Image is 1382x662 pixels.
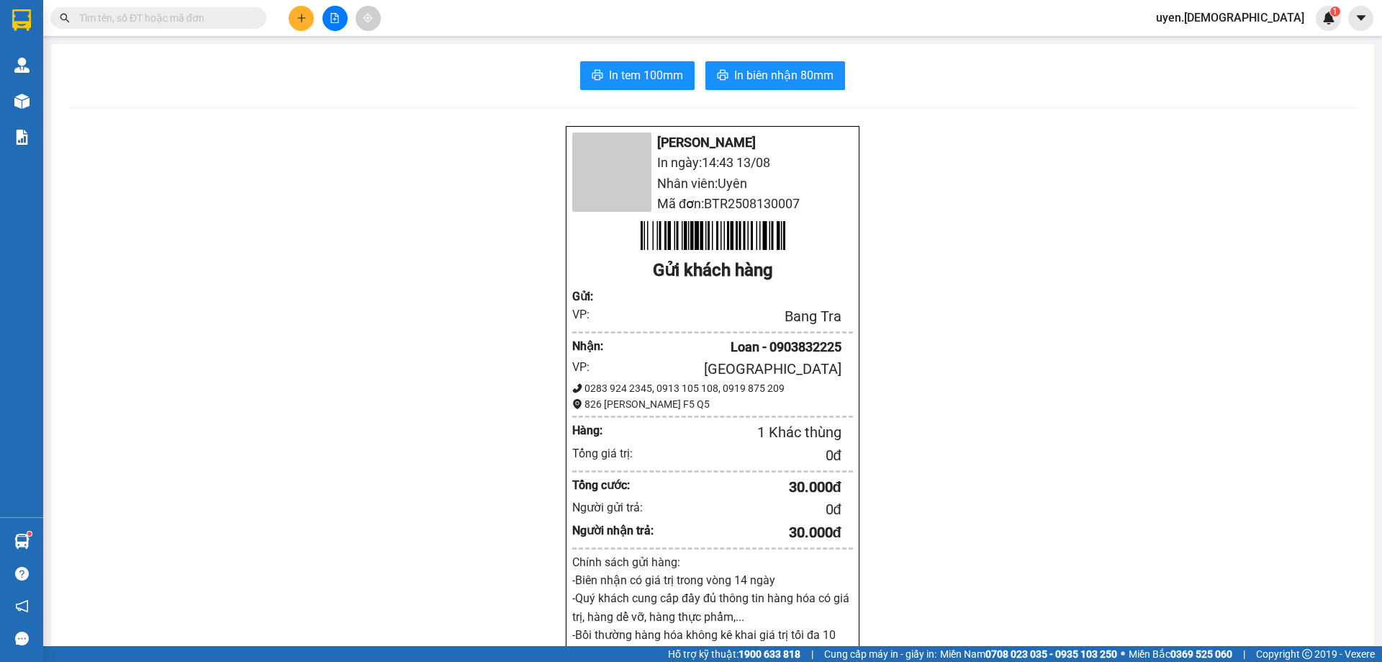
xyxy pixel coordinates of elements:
input: Tìm tên, số ĐT hoặc mã đơn [79,10,249,26]
button: printerIn tem 100mm [580,61,695,90]
strong: 0369 525 060 [1170,648,1232,660]
button: aim [356,6,381,31]
span: phone [572,383,582,393]
strong: 1900 633 818 [739,648,800,660]
img: logo-vxr [12,9,31,31]
div: 0 đ [654,498,841,521]
span: printer [717,69,728,83]
span: copyright [1302,649,1312,659]
span: plus [297,13,307,23]
li: In ngày: 14:43 13/08 [572,153,853,173]
span: caret-down [1355,12,1368,24]
span: environment [572,399,582,409]
button: file-add [322,6,348,31]
div: Chính sách gửi hàng: [572,553,853,571]
div: Bang Tra [608,305,841,328]
button: printerIn biên nhận 80mm [705,61,845,90]
sup: 1 [27,532,32,536]
div: 0 đ [654,444,841,467]
div: 30.000 đ [654,522,841,544]
div: 1 Khác thùng [631,421,841,444]
img: warehouse-icon [14,58,30,73]
span: uyen.[DEMOGRAPHIC_DATA] [1144,9,1316,27]
div: [GEOGRAPHIC_DATA] [608,358,841,380]
span: Cung cấp máy in - giấy in: [824,646,936,662]
div: Người gửi trả: [572,498,654,516]
span: aim [363,13,373,23]
div: 0283 924 2345, 0913 105 108, 0919 875 209 [572,380,853,396]
span: Miền Bắc [1129,646,1232,662]
span: | [811,646,813,662]
div: VP: [572,305,608,323]
strong: 0708 023 035 - 0935 103 250 [985,648,1117,660]
p: -Biên nhận có giá trị trong vòng 14 ngày [572,571,853,589]
span: file-add [330,13,340,23]
img: icon-new-feature [1322,12,1335,24]
p: -Bồi thường hàng hóa không kê khai giá trị tối đa 10 lần phí vận chuyển [572,626,853,662]
span: Miền Nam [940,646,1117,662]
div: Hàng: [572,421,631,439]
li: Mã đơn: BTR2508130007 [572,194,853,214]
span: In biên nhận 80mm [734,66,834,84]
div: Nhận : [572,337,608,355]
button: plus [289,6,314,31]
span: ⚪️ [1121,651,1125,657]
div: Tổng cước: [572,476,654,494]
button: caret-down [1348,6,1373,31]
span: search [60,13,70,23]
img: warehouse-icon [14,94,30,109]
span: notification [15,599,29,613]
span: message [15,632,29,645]
span: Hỗ trợ kỹ thuật: [668,646,800,662]
div: Người nhận trả: [572,522,654,540]
span: | [1243,646,1245,662]
span: printer [592,69,603,83]
div: Loan - 0903832225 [608,337,841,357]
span: question-circle [15,567,29,581]
div: Tổng giá trị: [572,444,654,462]
span: 1 [1332,6,1337,17]
img: solution-icon [14,130,30,145]
sup: 1 [1330,6,1340,17]
li: Nhân viên: Uyên [572,174,853,194]
li: [PERSON_NAME] [572,133,853,153]
div: Gửi khách hàng [572,257,853,285]
div: VP: [572,358,608,376]
span: In tem 100mm [609,66,683,84]
p: -Quý khách cung cấp đầy đủ thông tin hàng hóa có giá trị, hàng dể vỡ, hàng thực phẩm,... [572,589,853,625]
img: warehouse-icon [14,534,30,549]
div: 826 [PERSON_NAME] F5 Q5 [572,396,853,412]
div: 30.000 đ [654,476,841,498]
div: Gửi : [572,287,608,305]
